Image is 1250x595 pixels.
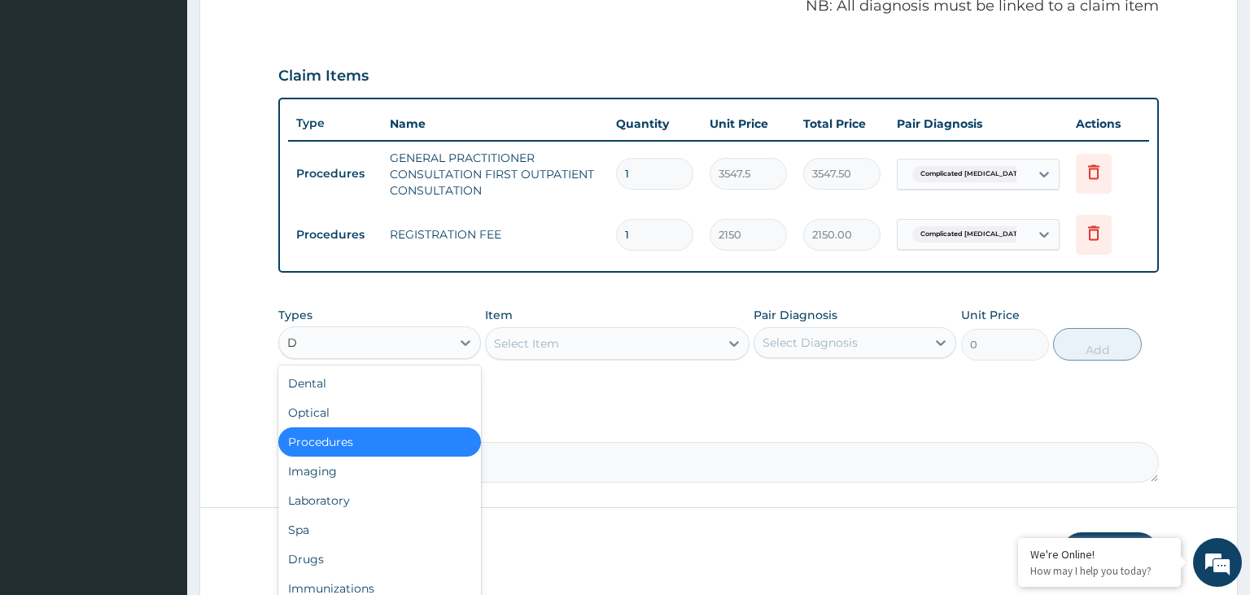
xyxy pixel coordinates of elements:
div: Imaging [278,457,481,486]
h3: Claim Items [278,68,369,85]
div: Spa [278,515,481,545]
div: Drugs [278,545,481,574]
div: Minimize live chat window [267,8,306,47]
label: Comment [278,419,1160,433]
div: Chat with us now [85,91,273,112]
button: Submit [1061,532,1159,575]
td: GENERAL PRACTITIONER CONSULTATION FIRST OUTPATIENT CONSULTATION [382,142,609,207]
th: Type [288,108,382,138]
label: Pair Diagnosis [754,307,837,323]
label: Unit Price [961,307,1020,323]
div: Procedures [278,427,481,457]
div: Dental [278,369,481,398]
label: Item [485,307,513,323]
img: d_794563401_company_1708531726252_794563401 [30,81,66,122]
th: Quantity [608,107,701,140]
th: Actions [1068,107,1149,140]
td: Procedures [288,159,382,189]
div: Laboratory [278,486,481,515]
div: Select Item [494,335,559,352]
span: We're online! [94,188,225,352]
div: We're Online! [1030,547,1169,562]
span: Complicated [MEDICAL_DATA] [912,166,1033,182]
p: How may I help you today? [1030,564,1169,578]
button: Add [1053,328,1141,361]
th: Pair Diagnosis [889,107,1068,140]
textarea: Type your message and hit 'Enter' [8,410,310,467]
th: Name [382,107,609,140]
span: Complicated [MEDICAL_DATA] [912,226,1033,243]
td: Procedures [288,220,382,250]
th: Unit Price [701,107,795,140]
th: Total Price [795,107,889,140]
label: Types [278,308,312,322]
td: REGISTRATION FEE [382,218,609,251]
div: Select Diagnosis [763,335,858,351]
div: Optical [278,398,481,427]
